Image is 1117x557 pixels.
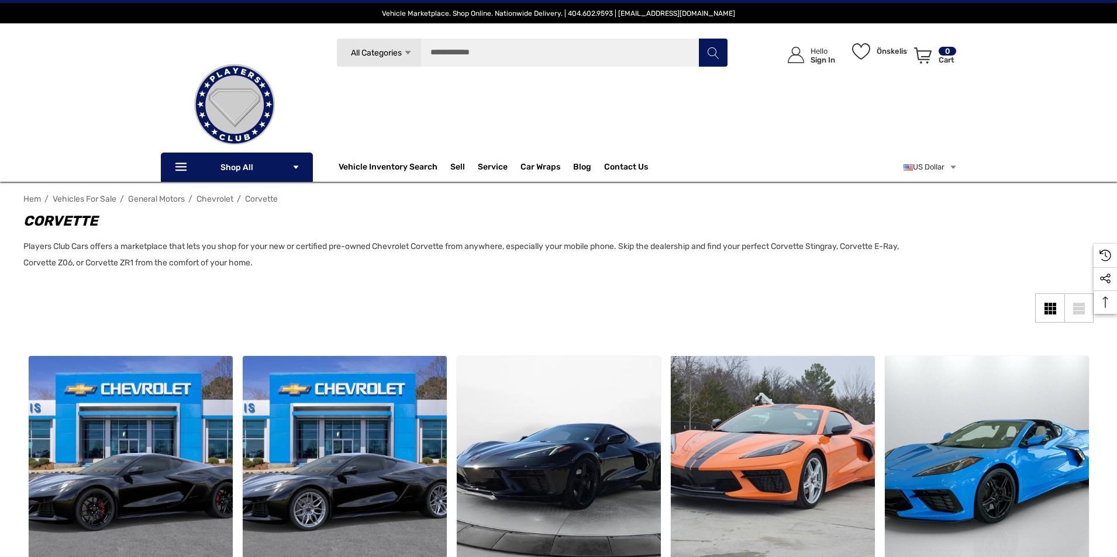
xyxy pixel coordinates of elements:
[1064,293,1094,323] a: List View
[404,49,412,57] svg: Icon Arrow Down
[339,162,437,175] a: Vehicle Inventory Search
[604,162,648,175] a: Contact Us
[698,38,728,67] button: Sök
[196,194,233,204] a: Chevrolet
[774,35,841,75] a: Logga in
[788,47,804,63] svg: Icon User Account
[53,194,116,204] a: Vehicles For Sale
[176,46,293,163] img: Players Club | Cars For Sale
[904,155,957,179] a: Välj valuta: USD
[573,162,591,175] a: Blog
[1099,273,1111,285] svg: Social Media
[336,38,421,67] a: All Categories Icon Arrow Down Icon Arrow Up
[852,43,870,60] svg: Önskelistor
[877,47,908,56] p: Önskelistor
[909,35,957,81] a: Kundvagn med 0 artiklar
[23,210,901,231] h1: Corvette
[128,194,185,204] a: General Motors
[914,47,932,64] svg: Review Your Cart
[520,155,573,179] a: Car Wraps
[450,162,465,175] span: Sell
[478,162,508,175] a: Service
[939,56,956,64] p: Cart
[1035,293,1064,323] a: Grid View
[939,47,956,56] p: 0
[23,194,41,204] a: Hem
[350,48,401,58] span: All Categories
[811,47,835,56] p: Hello
[23,189,1094,209] nav: Breadcrumb
[292,163,300,171] svg: Icon Arrow Down
[811,56,835,64] p: Sign In
[382,9,735,18] span: Vehicle Marketplace. Shop Online. Nationwide Delivery. | 404.602.9593 | [EMAIL_ADDRESS][DOMAIN_NAME]
[1099,250,1111,261] svg: Recently Viewed
[23,238,901,271] p: Players Club Cars offers a marketplace that lets you shop for your new or certified pre-owned Che...
[1094,296,1117,308] svg: Top
[847,35,909,67] a: Önskelistor Önskelistor
[161,153,313,182] p: Shop All
[520,162,560,175] span: Car Wraps
[174,161,191,174] svg: Icon Line
[245,194,278,204] a: Corvette
[450,155,478,179] a: Sell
